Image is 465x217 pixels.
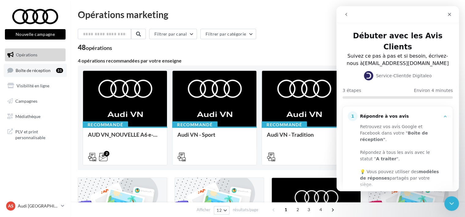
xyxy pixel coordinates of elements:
div: Audi VN - Sport [177,131,251,144]
div: Audi VN - Tradition [267,131,341,144]
p: Audi [GEOGRAPHIC_DATA] [18,203,59,209]
span: Boîte de réception [16,67,51,73]
div: Recommandé [172,121,217,128]
span: Visibilité en ligne [17,83,49,88]
button: Filtrer par canal [149,29,197,39]
a: Opérations [4,48,67,61]
span: 12 [217,208,222,213]
div: 4 opérations recommandées par votre enseigne [78,58,458,63]
button: 12 [214,206,229,215]
a: Boîte de réception31 [4,64,67,77]
span: Campagnes [15,98,37,104]
span: résultats/page [233,207,258,213]
span: 4 [316,205,326,215]
span: Médiathèque [15,113,40,119]
a: Visibilité en ligne [4,79,67,92]
div: opérations [86,45,112,51]
div: Répondre [24,182,107,199]
a: PLV et print personnalisable [4,125,67,143]
a: AS Audi [GEOGRAPHIC_DATA] [5,200,66,212]
iframe: Intercom live chat [444,196,459,211]
div: 48 [78,44,112,51]
button: Nouvelle campagne [5,29,66,40]
span: AS [8,203,13,209]
div: 2 [104,151,109,156]
span: Opérations [16,52,37,57]
button: Filtrer par catégorie [200,29,256,39]
span: 2 [293,205,303,215]
span: PLV et print personnalisable [15,128,63,141]
span: 3 [304,205,314,215]
div: Opérations marketing [78,10,458,19]
a: Campagnes [4,95,67,108]
span: Afficher [197,207,210,213]
iframe: Intercom live chat [336,6,459,191]
div: Recommandé [262,121,307,128]
div: AUD VN_NOUVELLE A6 e-tron [88,131,162,144]
div: 31 [56,68,63,73]
span: 1 [281,205,291,215]
a: Médiathèque [4,110,67,123]
div: Recommandé [83,121,128,128]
